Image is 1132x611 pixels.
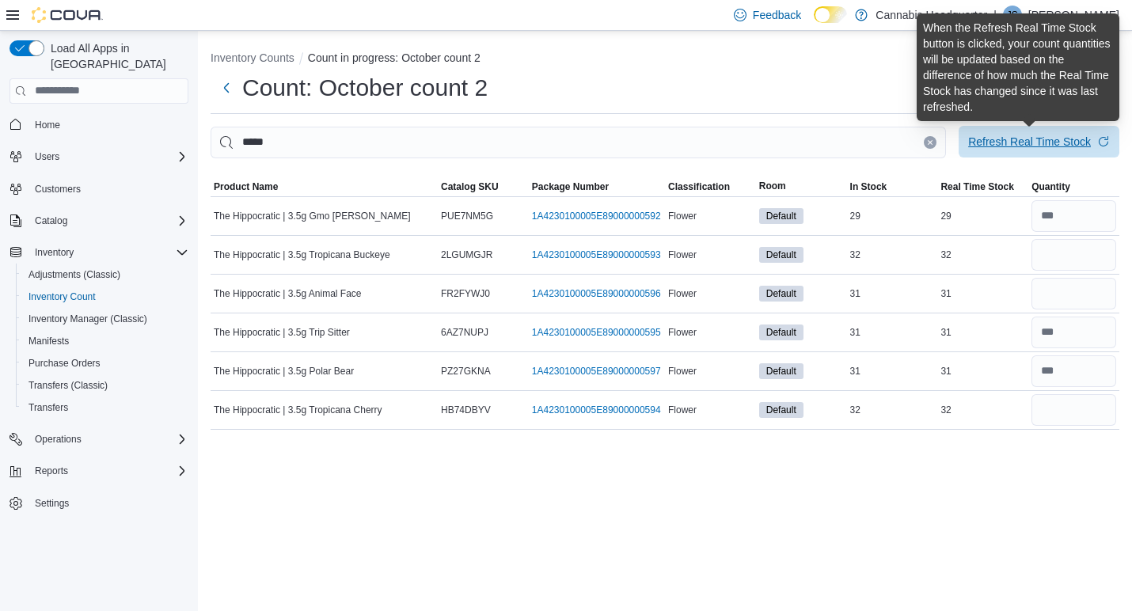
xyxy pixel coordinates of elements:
[28,430,188,449] span: Operations
[668,287,697,300] span: Flower
[22,354,188,373] span: Purchase Orders
[3,460,195,482] button: Reports
[766,209,796,223] span: Default
[211,177,438,196] button: Product Name
[753,7,801,23] span: Feedback
[532,249,661,261] a: 1A4230100005E89000000593
[16,352,195,374] button: Purchase Orders
[16,264,195,286] button: Adjustments (Classic)
[3,491,195,514] button: Settings
[28,211,74,230] button: Catalog
[759,180,786,192] span: Room
[28,147,188,166] span: Users
[28,290,96,303] span: Inventory Count
[668,249,697,261] span: Flower
[441,365,491,378] span: PZ27GKNA
[668,180,730,193] span: Classification
[28,116,66,135] a: Home
[211,51,294,64] button: Inventory Counts
[937,284,1028,303] div: 31
[214,287,362,300] span: The Hippocratic | 3.5g Animal Face
[532,365,661,378] a: 1A4230100005E89000000597
[847,245,938,264] div: 32
[28,401,68,414] span: Transfers
[35,497,69,510] span: Settings
[35,433,82,446] span: Operations
[28,147,66,166] button: Users
[766,325,796,340] span: Default
[28,115,188,135] span: Home
[665,177,756,196] button: Classification
[766,364,796,378] span: Default
[766,403,796,417] span: Default
[3,113,195,136] button: Home
[937,400,1028,419] div: 32
[211,127,946,158] input: This is a search bar. After typing your query, hit enter to filter the results lower in the page.
[847,177,938,196] button: In Stock
[3,428,195,450] button: Operations
[214,210,411,222] span: The Hippocratic | 3.5g Gmo [PERSON_NAME]
[214,326,350,339] span: The Hippocratic | 3.5g Trip Sitter
[3,241,195,264] button: Inventory
[22,398,188,417] span: Transfers
[759,402,803,418] span: Default
[22,398,74,417] a: Transfers
[16,308,195,330] button: Inventory Manager (Classic)
[3,177,195,200] button: Customers
[28,268,120,281] span: Adjustments (Classic)
[940,180,1013,193] span: Real Time Stock
[308,51,481,64] button: Count in progress: October count 2
[16,330,195,352] button: Manifests
[847,323,938,342] div: 31
[937,177,1028,196] button: Real Time Stock
[847,362,938,381] div: 31
[847,400,938,419] div: 32
[532,180,609,193] span: Package Number
[28,493,188,513] span: Settings
[532,404,661,416] a: 1A4230100005E89000000594
[22,332,188,351] span: Manifests
[44,40,188,72] span: Load All Apps in [GEOGRAPHIC_DATA]
[759,247,803,263] span: Default
[529,177,665,196] button: Package Number
[668,326,697,339] span: Flower
[28,430,88,449] button: Operations
[441,249,492,261] span: 2LGUMGJR
[35,465,68,477] span: Reports
[32,7,103,23] img: Cova
[532,210,661,222] a: 1A4230100005E89000000592
[668,210,697,222] span: Flower
[22,376,114,395] a: Transfers (Classic)
[924,136,936,149] button: Clear input
[22,265,188,284] span: Adjustments (Classic)
[214,404,382,416] span: The Hippocratic | 3.5g Tropicana Cherry
[35,150,59,163] span: Users
[28,379,108,392] span: Transfers (Classic)
[9,107,188,556] nav: Complex example
[876,6,987,25] p: Cannabis Headquarter
[766,248,796,262] span: Default
[28,335,69,347] span: Manifests
[923,20,1113,115] div: When the Refresh Real Time Stock button is clicked, your count quantities will be updated based o...
[441,326,488,339] span: 6AZ7NUPJ
[937,207,1028,226] div: 29
[441,404,491,416] span: HB74DBYV
[35,246,74,259] span: Inventory
[22,287,102,306] a: Inventory Count
[3,210,195,232] button: Catalog
[22,332,75,351] a: Manifests
[532,326,661,339] a: 1A4230100005E89000000595
[441,180,499,193] span: Catalog SKU
[668,365,697,378] span: Flower
[1028,6,1119,25] p: [PERSON_NAME]
[759,363,803,379] span: Default
[668,404,697,416] span: Flower
[441,287,490,300] span: FR2FYWJ0
[16,374,195,397] button: Transfers (Classic)
[1003,6,1022,25] div: Jamal Saeed
[968,134,1091,150] div: Refresh Real Time Stock
[214,249,390,261] span: The Hippocratic | 3.5g Tropicana Buckeye
[22,309,154,328] a: Inventory Manager (Classic)
[847,284,938,303] div: 31
[438,177,529,196] button: Catalog SKU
